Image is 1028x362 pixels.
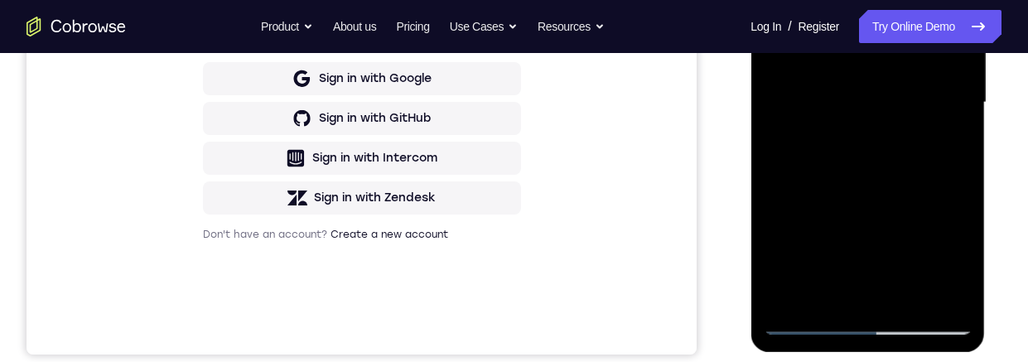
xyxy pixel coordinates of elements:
button: Sign in with GitHub [176,302,495,335]
a: Log In [750,10,781,43]
a: Pricing [396,10,429,43]
p: or [326,237,344,250]
div: Sign in with Google [292,271,405,287]
button: Use Cases [450,10,518,43]
h1: Sign in to your account [176,113,495,137]
div: Sign in with GitHub [292,311,404,327]
button: Product [261,10,313,43]
button: Sign in [176,190,495,223]
a: About us [333,10,376,43]
button: Resources [538,10,605,43]
span: / [788,17,791,36]
button: Sign in with Google [176,263,495,296]
a: Register [799,10,839,43]
a: Try Online Demo [859,10,1001,43]
a: Go to the home page [27,17,126,36]
input: Enter your email [186,158,485,175]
